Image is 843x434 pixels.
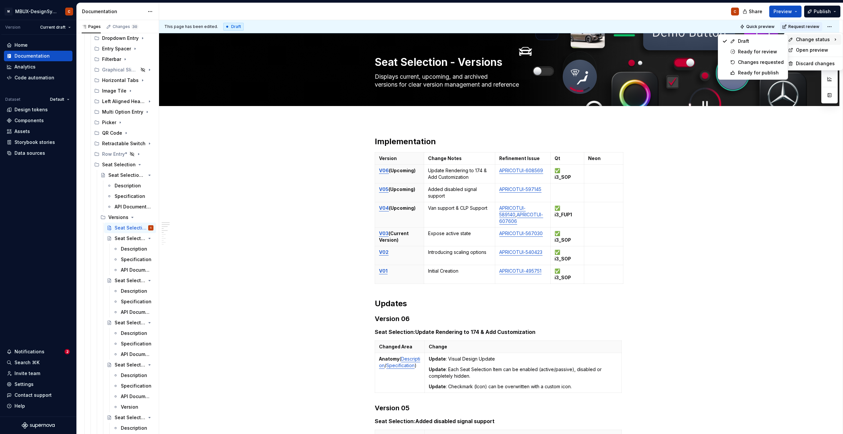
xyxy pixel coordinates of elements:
[796,60,839,67] div: Discard changes
[738,38,784,44] div: Draft
[738,59,784,66] div: Changes requested
[796,47,839,53] div: Open preview
[738,69,784,76] div: Ready for publish
[796,36,830,43] span: Change status
[738,48,784,55] div: Ready for review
